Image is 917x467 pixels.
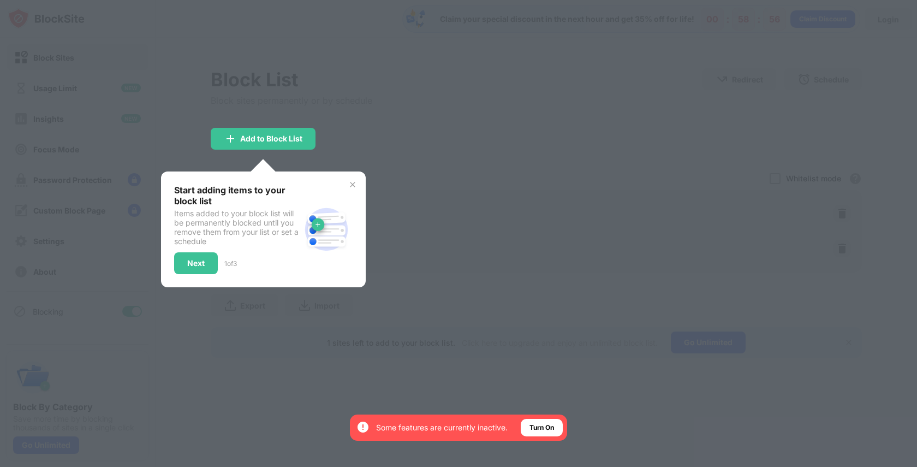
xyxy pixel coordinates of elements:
[356,421,370,434] img: error-circle-white.svg
[376,422,508,433] div: Some features are currently inactive.
[348,180,357,189] img: x-button.svg
[174,185,300,206] div: Start adding items to your block list
[224,259,237,268] div: 1 of 3
[300,203,353,256] img: block-site.svg
[240,134,302,143] div: Add to Block List
[187,259,205,268] div: Next
[174,209,300,246] div: Items added to your block list will be permanently blocked until you remove them from your list o...
[529,422,554,433] div: Turn On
